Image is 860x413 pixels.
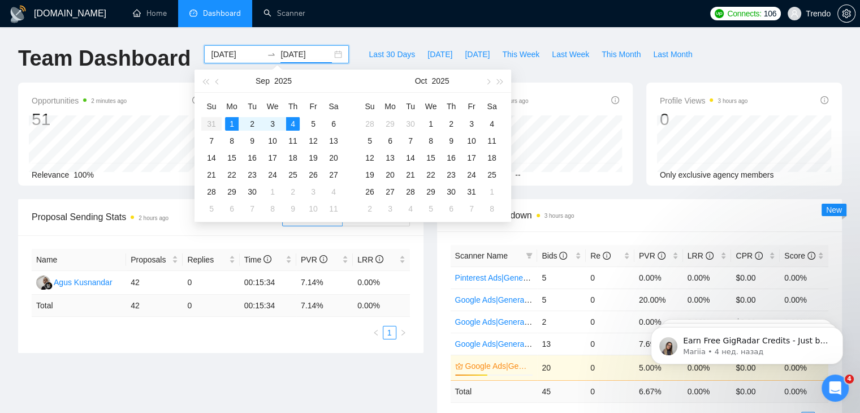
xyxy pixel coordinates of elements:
[441,200,461,217] td: 2025-11-06
[222,183,242,200] td: 2025-09-29
[266,134,279,148] div: 10
[360,97,380,115] th: Su
[461,183,482,200] td: 2025-10-31
[222,200,242,217] td: 2025-10-06
[482,200,502,217] td: 2025-11-08
[323,200,344,217] td: 2025-10-11
[790,10,798,18] span: user
[731,289,780,311] td: $0.00
[400,183,421,200] td: 2025-10-28
[262,183,283,200] td: 2025-10-01
[461,166,482,183] td: 2025-10-24
[274,70,292,92] button: 2025
[36,276,50,290] img: AK
[482,149,502,166] td: 2025-10-18
[286,151,300,165] div: 18
[441,166,461,183] td: 2025-10-23
[380,132,400,149] td: 2025-10-06
[421,166,441,183] td: 2025-10-22
[755,252,763,260] span: info-circle
[421,97,441,115] th: We
[286,185,300,199] div: 2
[283,183,303,200] td: 2025-10-02
[262,115,283,132] td: 2025-09-03
[461,149,482,166] td: 2025-10-17
[36,277,113,286] a: AKAgus Kusnandar
[201,149,222,166] td: 2025-09-14
[286,117,300,131] div: 4
[383,134,397,148] div: 6
[91,98,127,104] time: 2 minutes ago
[74,170,94,179] span: 100%
[465,185,478,199] div: 31
[323,149,344,166] td: 2025-09-20
[360,166,380,183] td: 2025-10-19
[383,185,397,199] div: 27
[400,329,407,336] span: right
[373,329,379,336] span: left
[201,200,222,217] td: 2025-10-05
[485,185,499,199] div: 1
[225,151,239,165] div: 15
[303,97,323,115] th: Fr
[327,134,340,148] div: 13
[400,132,421,149] td: 2025-10-07
[205,134,218,148] div: 7
[266,202,279,216] div: 8
[183,271,239,295] td: 0
[245,185,259,199] div: 30
[764,7,776,20] span: 106
[25,34,44,52] img: Profile image for Mariia
[634,303,860,382] iframe: Intercom notifications сообщение
[303,149,323,166] td: 2025-09-19
[807,252,815,260] span: info-circle
[245,151,259,165] div: 16
[404,168,417,182] div: 21
[421,149,441,166] td: 2025-10-15
[424,185,438,199] div: 29
[222,149,242,166] td: 2025-09-15
[482,183,502,200] td: 2025-11-01
[404,202,417,216] div: 4
[465,202,478,216] div: 7
[126,295,183,317] td: 42
[383,326,396,339] a: 1
[461,200,482,217] td: 2025-11-07
[301,255,327,264] span: PVR
[360,183,380,200] td: 2025-10-26
[222,115,242,132] td: 2025-09-01
[286,134,300,148] div: 11
[256,70,270,92] button: Sep
[451,208,829,222] span: Scanner Breakdown
[706,252,714,260] span: info-circle
[400,115,421,132] td: 2025-09-30
[327,151,340,165] div: 20
[225,134,239,148] div: 8
[718,98,747,104] time: 3 hours ago
[286,202,300,216] div: 9
[242,183,262,200] td: 2025-09-30
[369,48,415,61] span: Last 30 Days
[485,134,499,148] div: 11
[383,151,397,165] div: 13
[360,132,380,149] td: 2025-10-05
[822,375,849,402] iframe: Intercom live chat
[455,251,508,260] span: Scanner Name
[465,151,478,165] div: 17
[205,168,218,182] div: 21
[225,168,239,182] div: 22
[499,98,529,104] time: 3 hours ago
[400,97,421,115] th: Tu
[421,45,459,63] button: [DATE]
[461,97,482,115] th: Fr
[245,168,259,182] div: 23
[242,149,262,166] td: 2025-09-16
[205,185,218,199] div: 28
[32,249,126,271] th: Name
[441,149,461,166] td: 2025-10-16
[537,289,586,311] td: 5
[658,252,665,260] span: info-circle
[323,115,344,132] td: 2025-09-06
[363,134,377,148] div: 5
[586,266,634,289] td: 0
